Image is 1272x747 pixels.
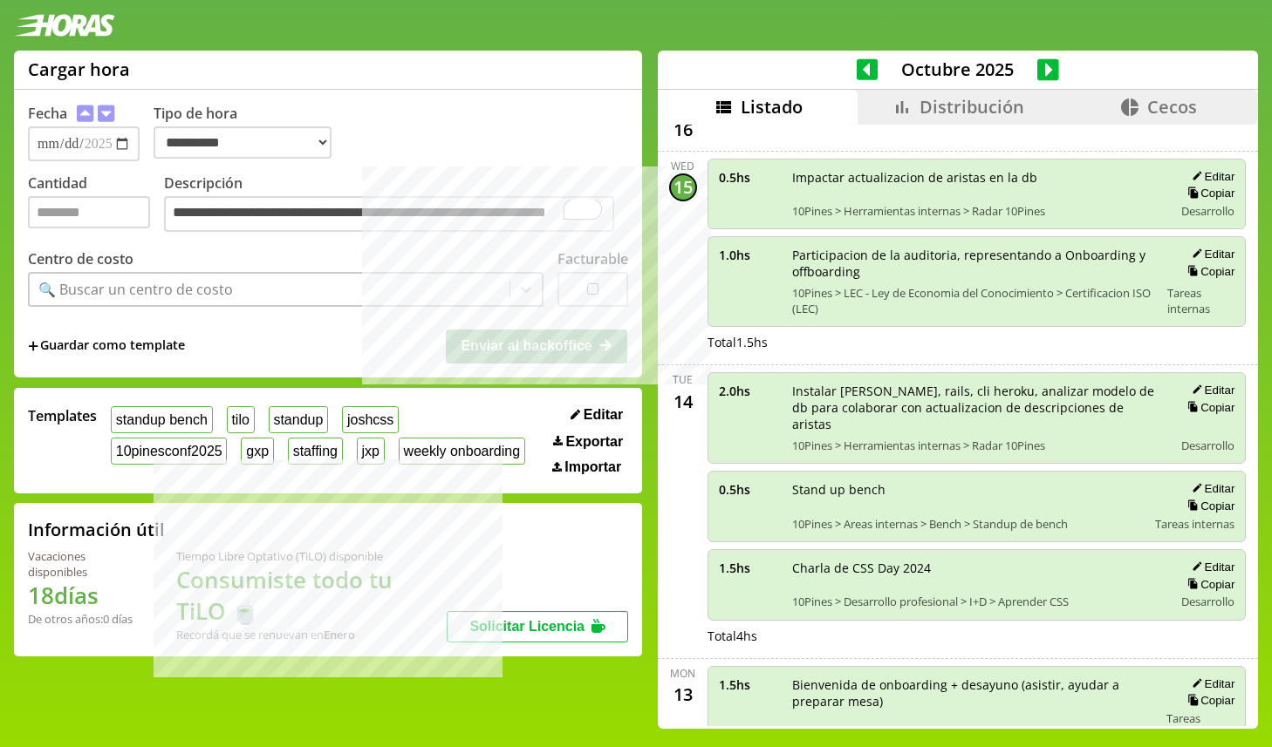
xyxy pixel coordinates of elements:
[288,438,343,465] button: staffing
[878,58,1037,81] span: Octubre 2025
[708,628,1247,644] div: Total 4 hs
[792,438,1162,453] span: 10Pines > Herramientas internas > Radar 10Pines
[28,336,38,356] span: +
[28,580,134,611] h1: 18 días
[792,169,1162,186] span: Impactar actualizacion de aristas en la db
[670,666,695,681] div: Mon
[673,372,693,387] div: Tue
[565,434,623,450] span: Exportar
[269,406,329,433] button: standup
[342,406,399,433] button: joshcss
[564,459,621,475] span: Importar
[227,406,255,433] button: tilo
[28,548,134,580] div: Vacaciones disponibles
[669,116,697,144] div: 16
[447,611,628,642] button: Solicitar Licencia
[176,564,448,627] h1: Consumiste todo tu TiLO 🍵
[792,247,1155,280] span: Participacion de la auditoria, representando a Onboarding y offboarding
[1181,594,1234,609] span: Desarrollo
[741,95,803,119] span: Listado
[1187,169,1234,184] button: Editar
[1187,676,1234,691] button: Editar
[1187,481,1234,496] button: Editar
[1182,693,1234,708] button: Copiar
[28,518,165,541] h2: Información útil
[792,285,1155,316] span: 10Pines > LEC - Ley de Economia del Conocimiento > Certificacion ISO (LEC)
[1181,203,1234,219] span: Desarrollo
[241,438,273,465] button: gxp
[920,95,1024,119] span: Distribución
[1187,247,1234,261] button: Editar
[28,104,67,123] label: Fecha
[1182,186,1234,200] button: Copiar
[669,681,697,709] div: 13
[1182,499,1234,513] button: Copiar
[154,126,332,159] select: Tipo de hora
[399,438,525,465] button: weekly onboarding
[1166,710,1234,742] span: Tareas internas
[154,104,345,161] label: Tipo de hora
[324,627,355,642] b: Enero
[14,14,115,37] img: logotipo
[792,594,1162,609] span: 10Pines > Desarrollo profesional > I+D > Aprender CSS
[38,280,233,299] div: 🔍 Buscar un centro de costo
[176,548,448,564] div: Tiempo Libre Optativo (TiLO) disponible
[548,433,628,451] button: Exportar
[719,676,780,693] span: 1.5 hs
[792,481,1144,498] span: Stand up bench
[792,676,1155,710] span: Bienvenida de onboarding + desayuno (asistir, ayudar a preparar mesa)
[719,383,780,399] span: 2.0 hs
[1167,285,1235,316] span: Tareas internas
[719,560,780,576] span: 1.5 hs
[1187,560,1234,574] button: Editar
[176,627,448,642] div: Recordá que se renuevan en
[565,406,628,424] button: Editar
[792,383,1162,432] span: Instalar [PERSON_NAME], rails, cli heroku, analizar modelo de db para colaborar con actualizacion...
[28,196,150,228] input: Cantidad
[1182,264,1234,279] button: Copiar
[792,203,1162,219] span: 10Pines > Herramientas internas > Radar 10Pines
[669,173,697,201] div: 15
[28,249,133,268] label: Centro de costo
[164,196,614,233] textarea: To enrich screen reader interactions, please activate Accessibility in Grammarly extension settings
[658,125,1258,726] div: scrollable content
[1181,438,1234,453] span: Desarrollo
[669,387,697,415] div: 14
[708,334,1247,350] div: Total 1.5 hs
[111,406,213,433] button: standup bench
[28,336,185,356] span: +Guardar como template
[1187,383,1234,397] button: Editar
[28,406,97,425] span: Templates
[1182,577,1234,592] button: Copiar
[557,249,628,268] label: Facturable
[164,173,628,237] label: Descripción
[469,619,585,634] span: Solicitar Licencia
[111,438,227,465] button: 10pinesconf2025
[719,247,780,263] span: 1.0 hs
[719,169,780,186] span: 0.5 hs
[28,611,134,627] div: De otros años: 0 días
[1147,95,1197,119] span: Cecos
[28,173,164,237] label: Cantidad
[792,516,1144,532] span: 10Pines > Areas internas > Bench > Standup de bench
[792,560,1162,576] span: Charla de CSS Day 2024
[584,407,623,423] span: Editar
[1155,516,1234,532] span: Tareas internas
[28,58,130,81] h1: Cargar hora
[357,438,385,465] button: jxp
[719,481,780,498] span: 0.5 hs
[1182,400,1234,415] button: Copiar
[671,159,694,173] div: Wed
